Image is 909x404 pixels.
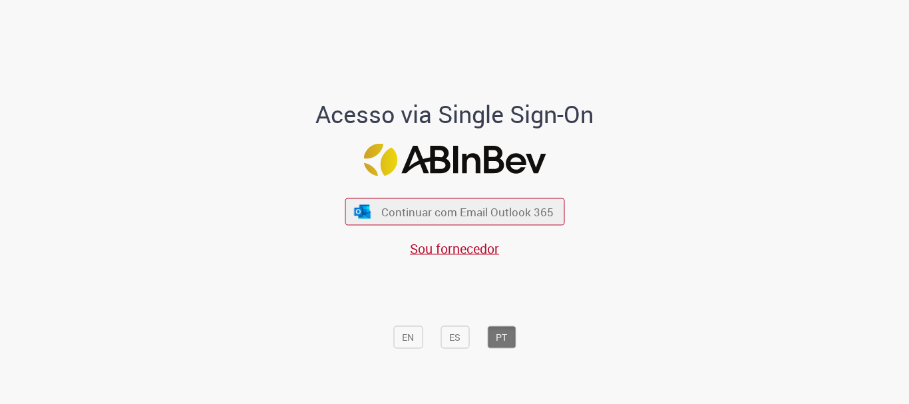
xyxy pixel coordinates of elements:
button: EN [393,326,423,349]
button: ícone Azure/Microsoft 360 Continuar com Email Outlook 365 [345,198,564,226]
button: ES [441,326,469,349]
img: ícone Azure/Microsoft 360 [353,204,372,218]
h1: Acesso via Single Sign-On [270,101,639,128]
a: Sou fornecedor [410,240,499,258]
span: Continuar com Email Outlook 365 [381,204,554,220]
button: PT [487,326,516,349]
img: Logo ABInBev [363,144,546,176]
